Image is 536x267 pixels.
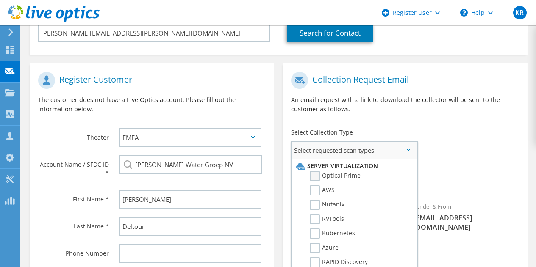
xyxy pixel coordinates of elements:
label: Azure [310,243,339,253]
h1: Collection Request Email [291,72,514,89]
label: AWS [310,185,335,195]
label: Kubernetes [310,228,355,239]
div: Requested Collections [283,162,527,193]
label: Phone Number [38,244,109,258]
svg: \n [460,9,468,17]
label: Select Collection Type [291,128,353,137]
span: Select requested scan types [292,142,417,159]
span: [EMAIL_ADDRESS][DOMAIN_NAME] [414,213,519,232]
label: Last Name * [38,217,109,231]
label: Nutanix [310,200,344,210]
label: First Name * [38,190,109,204]
div: Sender & From [405,198,528,236]
li: Server Virtualization [294,161,412,171]
h1: Register Customer [38,72,261,89]
p: An email request with a link to download the collector will be sent to the customer as follows. [291,95,519,114]
div: To [283,198,405,255]
label: RVTools [310,214,344,224]
span: KR [513,6,527,19]
p: The customer does not have a Live Optics account. Please fill out the information below. [38,95,266,114]
label: Theater [38,128,109,142]
label: Optical Prime [310,171,361,181]
label: Account Name / SFDC ID * [38,155,109,177]
a: Search for Contact [287,24,373,42]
